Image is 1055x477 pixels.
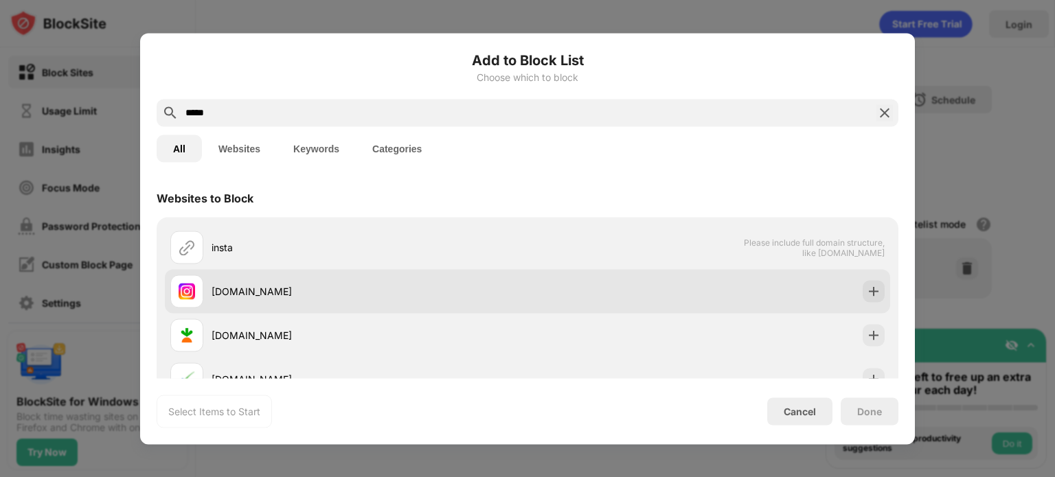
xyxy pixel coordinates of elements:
[162,104,179,121] img: search.svg
[212,240,527,255] div: insta
[743,237,885,257] span: Please include full domain structure, like [DOMAIN_NAME]
[212,328,527,342] div: [DOMAIN_NAME]
[179,283,195,299] img: favicons
[784,406,816,417] div: Cancel
[212,284,527,299] div: [DOMAIN_NAME]
[179,239,195,255] img: url.svg
[277,135,356,162] button: Keywords
[202,135,277,162] button: Websites
[857,406,882,417] div: Done
[157,71,898,82] div: Choose which to block
[356,135,438,162] button: Categories
[179,327,195,343] img: favicons
[157,135,202,162] button: All
[157,49,898,70] h6: Add to Block List
[179,371,195,387] img: favicons
[212,372,527,386] div: [DOMAIN_NAME]
[157,191,253,205] div: Websites to Block
[168,404,260,418] div: Select Items to Start
[876,104,893,121] img: search-close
